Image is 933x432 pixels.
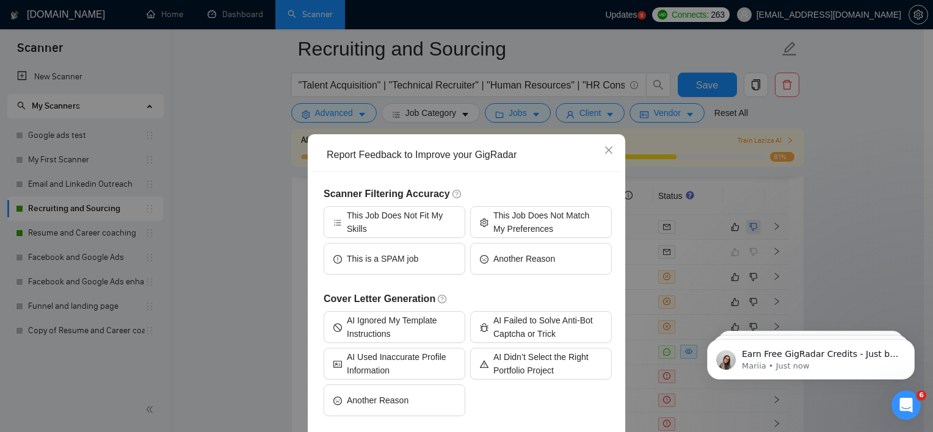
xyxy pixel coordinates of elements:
[324,206,465,238] button: barsThis Job Does Not Fit My Skills
[452,189,462,199] span: question-circle
[333,254,342,263] span: exclamation-circle
[470,348,612,380] button: warningAI Didn’t Select the Right Portfolio Project
[324,348,465,380] button: idcardAI Used Inaccurate Profile Information
[327,148,615,162] div: Report Feedback to Improve your GigRadar
[347,209,456,236] span: This Job Does Not Fit My Skills
[324,311,465,343] button: stopAI Ignored My Template Instructions
[604,145,614,155] span: close
[438,294,448,304] span: question-circle
[333,395,342,405] span: frown
[333,322,342,331] span: stop
[493,314,602,340] span: AI Failed to Solve Anti-Bot Captcha or Trick
[347,314,456,340] span: AI Ignored My Template Instructions
[480,322,488,331] span: bug
[333,217,342,226] span: bars
[480,217,488,226] span: setting
[324,243,465,275] button: exclamation-circleThis is a SPAM job
[493,350,602,377] span: AI Didn’t Select the Right Portfolio Project
[592,134,625,167] button: Close
[493,252,555,265] span: Another Reason
[324,292,612,306] h5: Cover Letter Generation
[891,391,921,420] iframe: Intercom live chat
[493,209,602,236] span: This Job Does Not Match My Preferences
[470,243,612,275] button: frownAnother Reason
[324,187,612,201] h5: Scanner Filtering Accuracy
[324,384,465,416] button: frownAnother Reason
[347,350,456,377] span: AI Used Inaccurate Profile Information
[347,252,418,265] span: This is a SPAM job
[347,394,408,407] span: Another Reason
[480,359,488,368] span: warning
[470,206,612,238] button: settingThis Job Does Not Match My Preferences
[333,359,342,368] span: idcard
[470,311,612,343] button: bugAI Failed to Solve Anti-Bot Captcha or Trick
[917,391,926,400] span: 6
[480,254,488,263] span: frown
[689,314,933,399] iframe: Intercom notifications message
